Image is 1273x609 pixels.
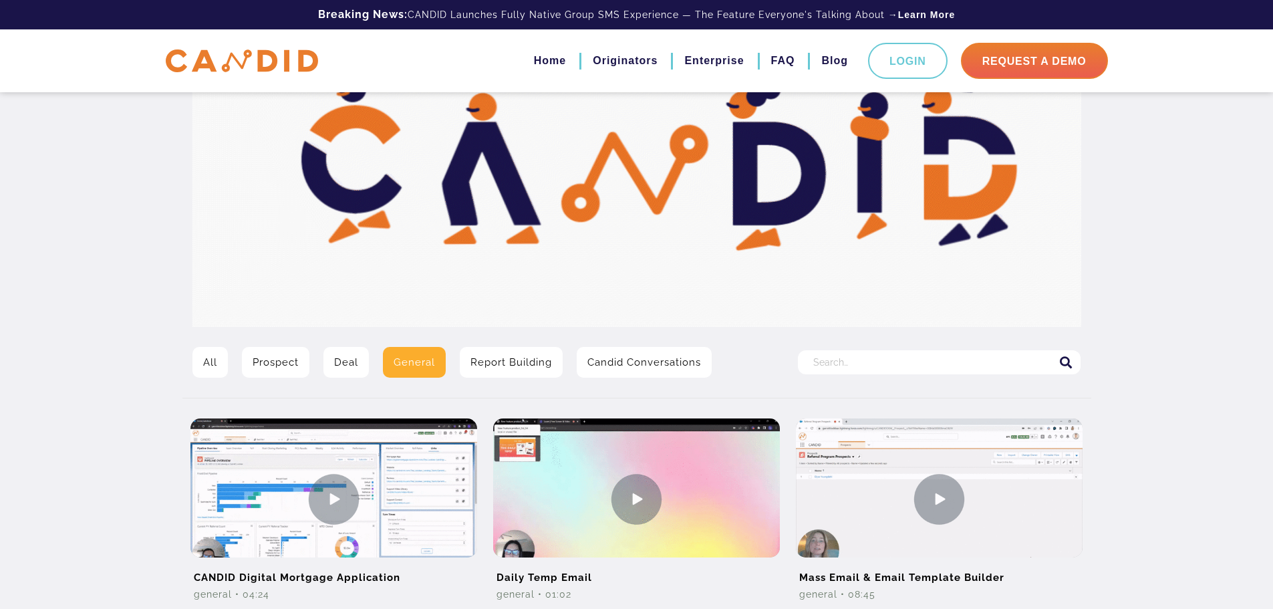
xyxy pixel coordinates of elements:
b: Breaking News: [318,8,408,21]
h2: Mass Email & Email Template Builder [796,558,1083,588]
img: Daily Temp Email Video [493,418,780,580]
div: General • 08:45 [796,588,1083,601]
a: Enterprise [684,49,744,72]
img: CANDID Digital Mortgage Application Video [190,418,477,580]
div: General • 04:24 [190,588,477,601]
a: Prospect [242,347,309,378]
a: Blog [821,49,848,72]
a: Originators [593,49,658,72]
img: CANDID APP [166,49,318,73]
a: Candid Conversations [577,347,712,378]
div: General • 01:02 [493,588,780,601]
a: FAQ [771,49,795,72]
a: All [192,347,228,378]
a: Request A Demo [961,43,1108,79]
a: Report Building [460,347,563,378]
img: Mass Email & Email Template Builder Video [796,418,1083,580]
a: Deal [323,347,369,378]
h2: Daily Temp Email [493,558,780,588]
a: Login [868,43,948,79]
img: Video Library Hero [192,51,1081,327]
a: Learn More [898,8,955,21]
a: Home [534,49,566,72]
a: General [383,347,446,378]
h2: CANDID Digital Mortgage Application [190,558,477,588]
